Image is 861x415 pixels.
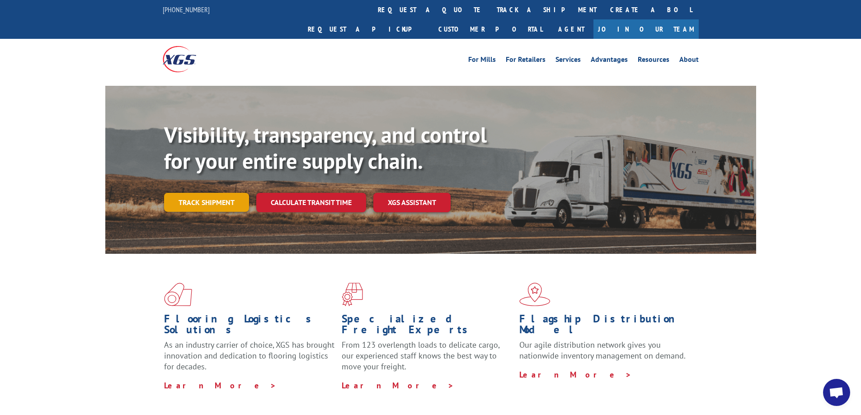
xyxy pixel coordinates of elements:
[519,283,550,306] img: xgs-icon-flagship-distribution-model-red
[164,380,277,391] a: Learn More >
[468,56,496,66] a: For Mills
[549,19,593,39] a: Agent
[342,283,363,306] img: xgs-icon-focused-on-flooring-red
[555,56,581,66] a: Services
[679,56,699,66] a: About
[301,19,432,39] a: Request a pickup
[823,379,850,406] div: Open chat
[256,193,366,212] a: Calculate transit time
[506,56,546,66] a: For Retailers
[591,56,628,66] a: Advantages
[164,121,487,175] b: Visibility, transparency, and control for your entire supply chain.
[163,5,210,14] a: [PHONE_NUMBER]
[519,313,690,340] h1: Flagship Distribution Model
[432,19,549,39] a: Customer Portal
[342,340,513,380] p: From 123 overlength loads to delicate cargo, our experienced staff knows the best way to move you...
[373,193,451,212] a: XGS ASSISTANT
[519,369,632,380] a: Learn More >
[342,313,513,340] h1: Specialized Freight Experts
[342,380,454,391] a: Learn More >
[638,56,669,66] a: Resources
[164,283,192,306] img: xgs-icon-total-supply-chain-intelligence-red
[164,340,334,372] span: As an industry carrier of choice, XGS has brought innovation and dedication to flooring logistics...
[593,19,699,39] a: Join Our Team
[164,193,249,212] a: Track shipment
[519,340,686,361] span: Our agile distribution network gives you nationwide inventory management on demand.
[164,313,335,340] h1: Flooring Logistics Solutions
